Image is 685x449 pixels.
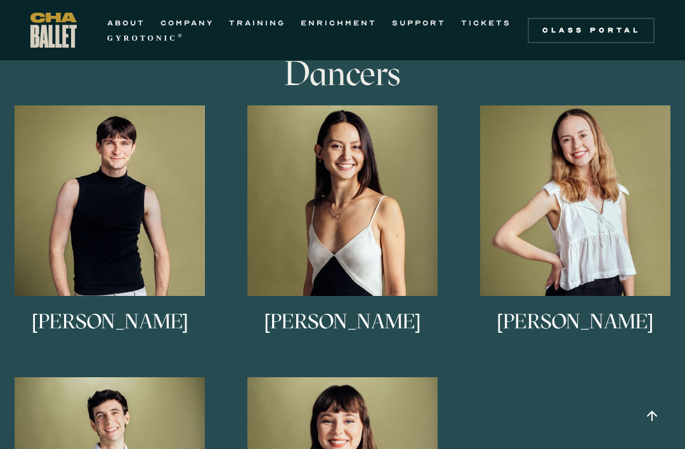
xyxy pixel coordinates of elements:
strong: GYROTONIC [107,34,178,43]
div: Class Portal [535,25,647,36]
a: Class Portal [528,18,655,43]
a: [PERSON_NAME] [465,105,685,358]
a: COMPANY [160,15,214,30]
sup: ® [178,32,185,39]
h3: [PERSON_NAME] [32,311,188,353]
h3: Dancers [136,55,549,93]
a: GYROTONIC® [107,30,185,46]
a: TICKETS [461,15,511,30]
a: SUPPORT [392,15,446,30]
a: TRAINING [229,15,285,30]
a: ENRICHMENT [301,15,377,30]
h3: [PERSON_NAME] [264,311,421,353]
a: home [30,13,77,48]
h3: [PERSON_NAME] [497,311,653,353]
a: [PERSON_NAME] [233,105,453,358]
a: ABOUT [107,15,145,30]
